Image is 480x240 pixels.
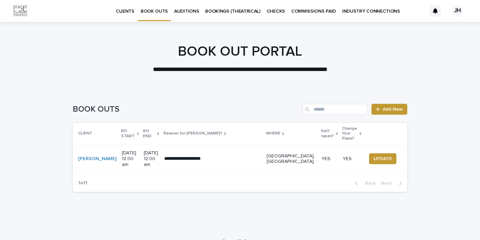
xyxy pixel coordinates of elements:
span: UPDATE [373,155,392,162]
p: [DATE] 12:00 am [122,150,138,167]
div: JH [452,5,463,16]
p: Reason for [PERSON_NAME]? [164,130,222,137]
span: Next [381,181,396,186]
p: Self-tapes? [321,127,334,140]
a: Add New [371,104,407,115]
img: Km9EesSdRbS9ajqhBzyo [14,4,27,18]
p: YES [322,156,337,162]
a: [PERSON_NAME] [78,156,116,162]
p: YES [343,156,361,162]
p: [DATE] 12:00 am [144,150,159,167]
span: Back [361,181,376,186]
button: Back [350,180,378,186]
p: WHERE [266,130,280,137]
span: Add New [383,107,403,112]
p: Change Your Plans? [342,125,358,142]
button: UPDATE [369,153,396,164]
input: Search [302,104,367,115]
h1: BOOK OUT PORTAL [73,43,407,60]
button: Next [378,180,407,186]
p: BO START [121,127,135,140]
p: 1 of 1 [73,175,93,192]
tr: [PERSON_NAME] [DATE] 12:00 am[DATE] 12:00 am**** **** **** **** *[GEOGRAPHIC_DATA], [GEOGRAPHIC_D... [73,145,407,173]
p: BO END [143,127,156,140]
p: [GEOGRAPHIC_DATA], [GEOGRAPHIC_DATA] [267,153,316,165]
h1: BOOK OUTS [73,104,300,114]
p: CLIENT [78,130,92,137]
